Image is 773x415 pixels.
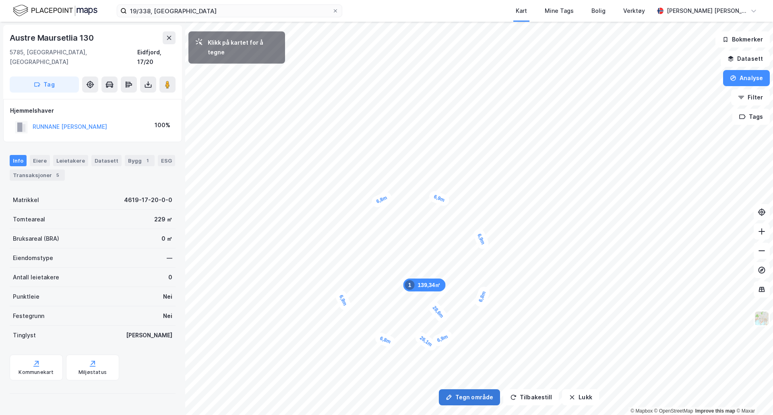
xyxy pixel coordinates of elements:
div: Map marker [472,227,490,251]
div: Map marker [428,190,451,208]
div: Mine Tags [545,6,574,16]
div: Verktøy [623,6,645,16]
img: logo.f888ab2527a4732fd821a326f86c7f29.svg [13,4,97,18]
div: Map marker [473,285,491,308]
div: Map marker [333,289,352,312]
div: Tomteareal [13,215,45,224]
div: 4619-17-20-0-0 [124,195,172,205]
div: Map marker [403,279,446,291]
div: 1 [405,280,415,290]
div: Map marker [374,331,397,349]
div: Transaksjoner [10,169,65,181]
div: Map marker [426,299,450,324]
div: Antall leietakere [13,273,59,282]
a: Mapbox [630,408,653,414]
div: 5 [54,171,62,179]
div: Leietakere [53,155,88,166]
button: Tag [10,76,79,93]
div: 5785, [GEOGRAPHIC_DATA], [GEOGRAPHIC_DATA] [10,47,137,67]
div: 100% [155,120,170,130]
div: Eidfjord, 17/20 [137,47,176,67]
iframe: Chat Widget [733,376,773,415]
button: Tegn område [439,389,500,405]
div: Map marker [370,190,393,209]
div: Eiere [30,155,50,166]
div: Eiendomstype [13,253,53,263]
div: Map marker [413,330,438,353]
div: — [167,253,172,263]
div: Nei [163,292,172,301]
div: Tinglyst [13,330,36,340]
div: [PERSON_NAME] [PERSON_NAME] [667,6,747,16]
div: 0 [168,273,172,282]
div: Kontrollprogram for chat [733,376,773,415]
div: Miljøstatus [79,369,107,376]
div: 1 [143,157,151,165]
div: [PERSON_NAME] [126,330,172,340]
div: Kart [516,6,527,16]
div: Map marker [431,329,454,348]
div: Datasett [91,155,122,166]
div: Hjemmelshaver [10,106,175,116]
div: Punktleie [13,292,39,301]
div: Bolig [591,6,606,16]
button: Lukk [562,389,599,405]
button: Tags [732,109,770,125]
div: 229 ㎡ [154,215,172,224]
div: Kommunekart [19,369,54,376]
div: ESG [158,155,175,166]
div: Bygg [125,155,155,166]
div: Austre Maursetlia 130 [10,31,95,44]
button: Tilbakestill [503,389,559,405]
div: Bruksareal (BRA) [13,234,59,244]
a: Improve this map [695,408,735,414]
img: Z [754,311,769,326]
div: 0 ㎡ [161,234,172,244]
button: Datasett [721,51,770,67]
input: Søk på adresse, matrikkel, gårdeiere, leietakere eller personer [127,5,332,17]
a: OpenStreetMap [654,408,693,414]
div: Klikk på kartet for å tegne [208,38,279,57]
div: Nei [163,311,172,321]
button: Bokmerker [715,31,770,47]
button: Analyse [723,70,770,86]
div: Matrikkel [13,195,39,205]
button: Filter [731,89,770,105]
div: Festegrunn [13,311,44,321]
div: Info [10,155,27,166]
